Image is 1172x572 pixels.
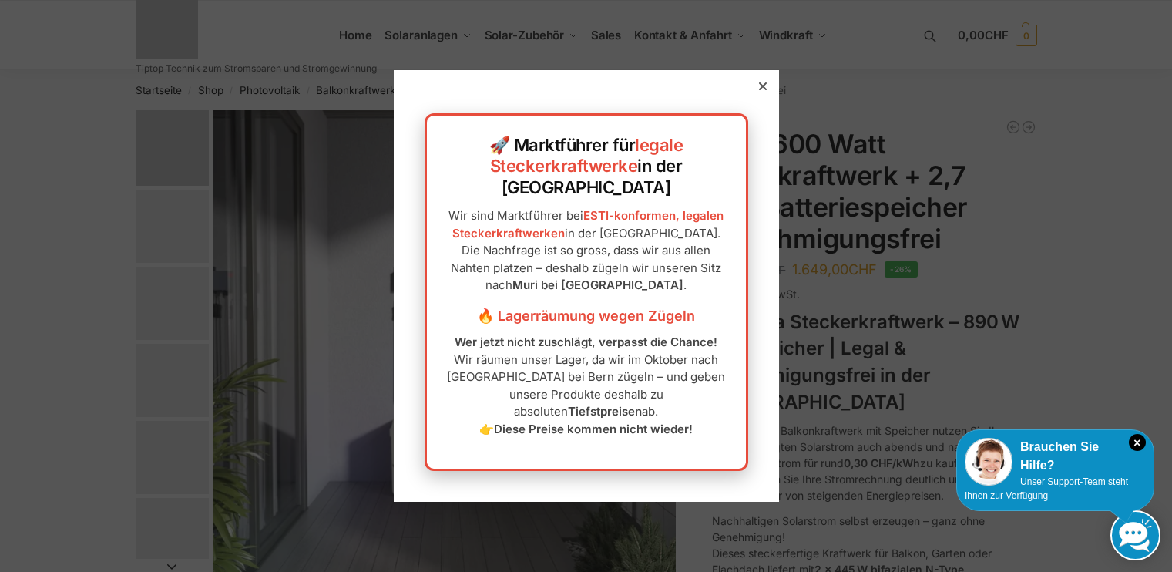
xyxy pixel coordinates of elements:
[568,404,642,419] strong: Tiefstpreisen
[965,476,1128,501] span: Unser Support-Team steht Ihnen zur Verfügung
[442,334,730,438] p: Wir räumen unser Lager, da wir im Oktober nach [GEOGRAPHIC_DATA] bei Bern zügeln – und geben unse...
[455,335,717,349] strong: Wer jetzt nicht zuschlägt, verpasst die Chance!
[442,135,730,199] h2: 🚀 Marktführer für in der [GEOGRAPHIC_DATA]
[965,438,1146,475] div: Brauchen Sie Hilfe?
[965,438,1012,486] img: Customer service
[442,306,730,326] h3: 🔥 Lagerräumung wegen Zügeln
[490,135,683,177] a: legale Steckerkraftwerke
[1129,434,1146,451] i: Schließen
[494,422,693,436] strong: Diese Preise kommen nicht wieder!
[442,207,730,294] p: Wir sind Marktführer bei in der [GEOGRAPHIC_DATA]. Die Nachfrage ist so gross, dass wir aus allen...
[512,278,683,292] strong: Muri bei [GEOGRAPHIC_DATA]
[452,208,724,241] a: ESTI-konformen, legalen Steckerkraftwerken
